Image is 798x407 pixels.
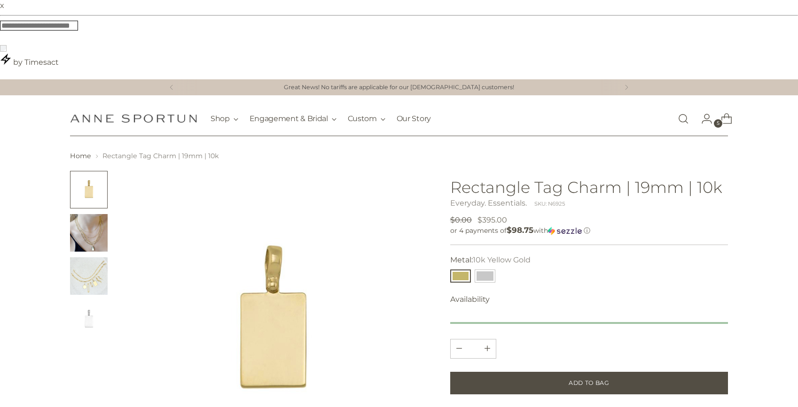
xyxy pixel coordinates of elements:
img: Sezzle [548,227,582,235]
a: Go to the account page [694,109,712,128]
span: by Timesact [13,58,59,67]
div: or 4 payments of$98.75withSezzle Click to learn more about Sezzle [450,226,728,235]
button: Add product quantity [451,339,468,358]
div: or 4 payments of with [450,226,728,235]
span: $98.75 [507,225,533,235]
button: Shop [211,108,238,129]
button: Custom [348,108,385,129]
button: Change image to image 2 [70,214,108,252]
span: Availability [450,294,490,305]
a: Great News! No tariffs are applicable for our [DEMOGRAPHIC_DATA] customers! [284,83,514,92]
div: SKU: N6925 [534,200,565,208]
button: Change image to image 3 [70,257,108,295]
a: Anne Sportun Fine Jewellery [70,114,197,123]
a: Everyday. Essentials. [450,199,527,207]
input: Product quantity [462,339,485,358]
nav: breadcrumbs [70,151,728,161]
button: Change image to image 4 [70,300,108,338]
button: Add to Bag [450,372,728,394]
span: Add to Bag [569,379,609,387]
label: Metal: [450,254,531,266]
button: Subtract product quantity [479,339,496,358]
h1: Rectangle Tag Charm | 19mm | 10k [450,178,728,196]
a: Our Story [397,108,431,129]
span: $395.00 [477,215,507,226]
span: 5 [714,119,722,128]
button: Engagement & Bridal [250,108,336,129]
button: Change image to image 1 [70,171,108,208]
button: 10k White Gold [475,269,495,283]
button: 10k Yellow Gold [450,269,471,283]
a: Home [70,152,91,160]
a: Open cart modal [713,109,732,128]
a: Open search modal [674,109,693,128]
span: 10k Yellow Gold [473,255,531,264]
s: $0.00 [450,215,472,226]
span: Rectangle Tag Charm | 19mm | 10k [102,152,219,160]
